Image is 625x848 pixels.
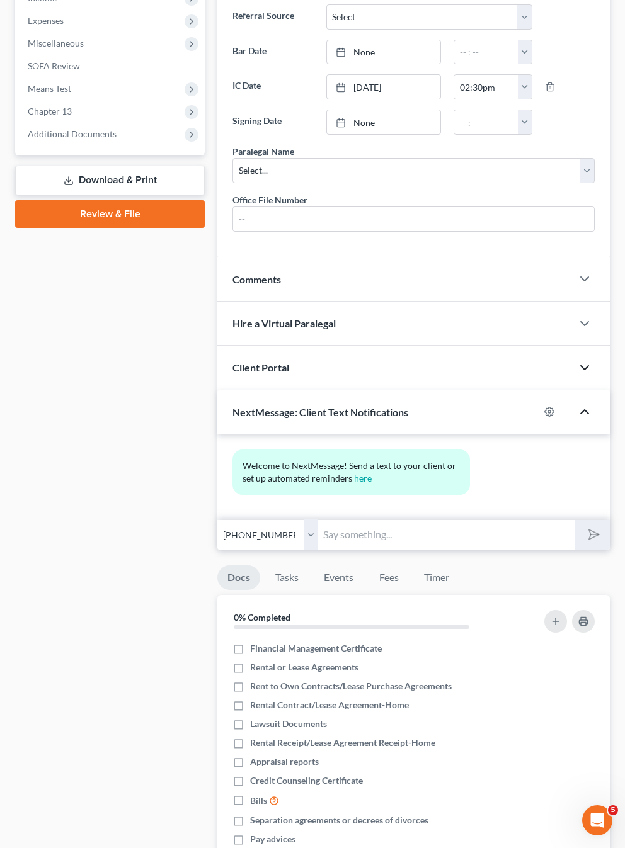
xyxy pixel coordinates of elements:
span: Financial Management Certificate [250,642,382,655]
a: Tasks [265,565,309,590]
span: Rental or Lease Agreements [250,661,358,674]
span: Separation agreements or decrees of divorces [250,814,428,827]
span: Credit Counseling Certificate [250,774,363,787]
span: Client Portal [232,361,289,373]
span: Comments [232,273,281,285]
iframe: Intercom live chat [582,805,612,835]
span: Rent to Own Contracts/Lease Purchase Agreements [250,680,452,693]
div: Paralegal Name [232,145,294,158]
a: Events [314,565,364,590]
span: SOFA Review [28,60,80,71]
label: Signing Date [226,110,320,135]
strong: 0% Completed [234,612,290,623]
a: None [327,40,440,64]
span: Lawsuit Documents [250,718,327,730]
input: -- : -- [454,40,518,64]
span: Expenses [28,15,64,26]
span: Hire a Virtual Paralegal [232,317,336,329]
a: here [354,473,372,483]
span: Bills [250,794,267,807]
a: Download & Print [15,166,205,195]
input: Say something... [318,519,575,550]
input: -- : -- [454,110,518,134]
a: [DATE] [327,75,440,99]
input: -- : -- [454,75,518,99]
span: Rental Contract/Lease Agreement-Home [250,699,409,711]
a: Fees [369,565,409,590]
span: Welcome to NextMessage! Send a text to your client or set up automated reminders [243,460,458,483]
span: 5 [608,805,618,815]
a: Docs [217,565,260,590]
span: Appraisal reports [250,755,319,768]
a: None [327,110,440,134]
label: Referral Source [226,4,320,30]
a: SOFA Review [18,55,205,77]
span: Miscellaneous [28,38,84,48]
label: IC Date [226,74,320,99]
span: Chapter 13 [28,106,72,116]
span: Additional Documents [28,128,117,139]
div: Office File Number [232,193,307,206]
input: -- [233,207,594,231]
span: Rental Receipt/Lease Agreement Receipt-Home [250,737,435,749]
span: Pay advices [250,833,295,845]
a: Timer [414,565,459,590]
span: NextMessage: Client Text Notifications [232,406,408,418]
label: Bar Date [226,40,320,65]
span: Means Test [28,83,71,94]
a: Review & File [15,200,205,228]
